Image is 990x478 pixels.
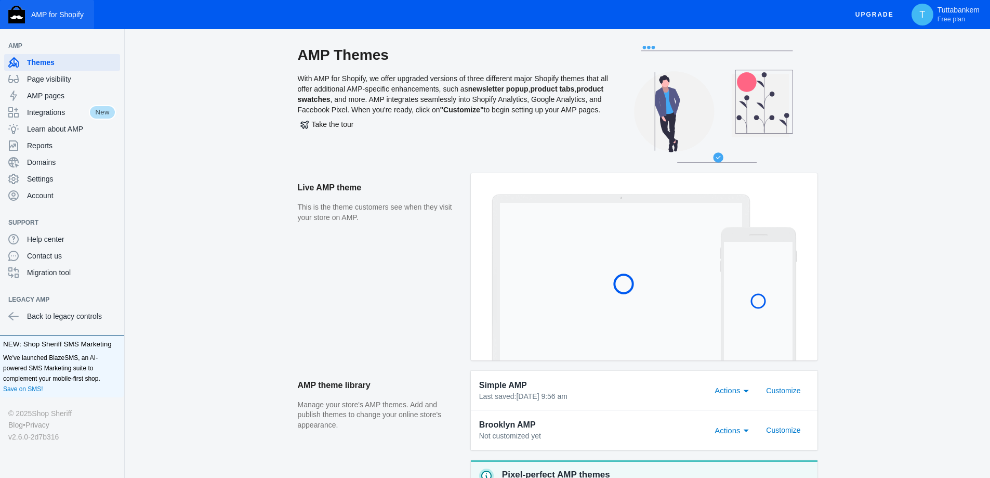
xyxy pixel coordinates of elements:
[479,392,703,402] div: Last saved:
[938,6,980,23] p: Tuttabankem
[4,187,120,204] a: Account
[27,107,89,118] span: Integrations
[766,426,800,434] span: Customize
[8,419,116,431] div: •
[758,381,809,400] button: Customize
[715,383,754,396] mat-select: Actions
[4,87,120,104] a: AMP pages
[4,171,120,187] a: Settings
[847,5,902,24] button: Upgrade
[298,400,460,431] p: Manage your store's AMP themes. Add and publish themes to change your online store's appearance.
[27,91,116,101] span: AMP pages
[8,41,105,51] span: AMP
[27,157,116,167] span: Domains
[32,408,72,419] a: Shop Sheriff
[27,174,116,184] span: Settings
[766,386,800,395] span: Customize
[298,202,460,223] p: This is the theme customers see when they visit your store on AMP.
[105,221,122,225] button: Add a sales channel
[105,298,122,302] button: Add a sales channel
[105,44,122,48] button: Add a sales channel
[27,124,116,134] span: Learn about AMP
[938,15,965,23] span: Free plan
[720,227,797,360] img: Mobile frame
[715,386,740,395] span: Actions
[4,71,120,87] a: Page visibility
[27,267,116,278] span: Migration tool
[8,408,116,419] div: © 2025
[4,104,120,121] a: IntegrationsNew
[715,423,754,436] mat-select: Actions
[27,251,116,261] span: Contact us
[4,154,120,171] a: Domains
[855,5,894,24] span: Upgrade
[8,6,25,23] img: Shop Sheriff Logo
[4,264,120,281] a: Migration tool
[27,311,116,321] span: Back to legacy controls
[4,54,120,71] a: Themes
[4,121,120,137] a: Learn about AMP
[3,384,43,394] a: Save on SMS!
[8,294,105,305] span: Legacy AMP
[715,426,740,435] span: Actions
[8,419,23,431] a: Blog
[758,421,809,440] button: Customize
[479,379,527,392] span: Simple AMP
[4,248,120,264] a: Contact us
[298,115,357,134] button: Take the tour
[8,217,105,228] span: Support
[27,140,116,151] span: Reports
[27,57,116,68] span: Themes
[530,85,574,93] b: product tabs
[917,9,928,20] span: T
[8,431,116,443] div: v2.6.0-2d7b316
[440,106,483,114] b: "Customize"
[468,85,529,93] b: newsletter popup
[758,425,809,434] a: Customize
[479,431,703,442] div: Not customized yet
[492,194,751,360] img: Laptop frame
[516,392,567,401] span: [DATE] 9:56 am
[27,74,116,84] span: Page visibility
[300,120,354,128] span: Take the tour
[89,105,116,120] span: New
[479,419,536,431] span: Brooklyn AMP
[298,46,610,64] h2: AMP Themes
[758,385,809,394] a: Customize
[298,173,460,202] h2: Live AMP theme
[298,371,460,400] h2: AMP theme library
[298,46,610,173] div: With AMP for Shopify, we offer upgraded versions of three different major Shopify themes that all...
[4,137,120,154] a: Reports
[27,234,116,244] span: Help center
[31,10,84,19] span: AMP for Shopify
[4,308,120,325] a: Back to legacy controls
[27,190,116,201] span: Account
[25,419,49,431] a: Privacy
